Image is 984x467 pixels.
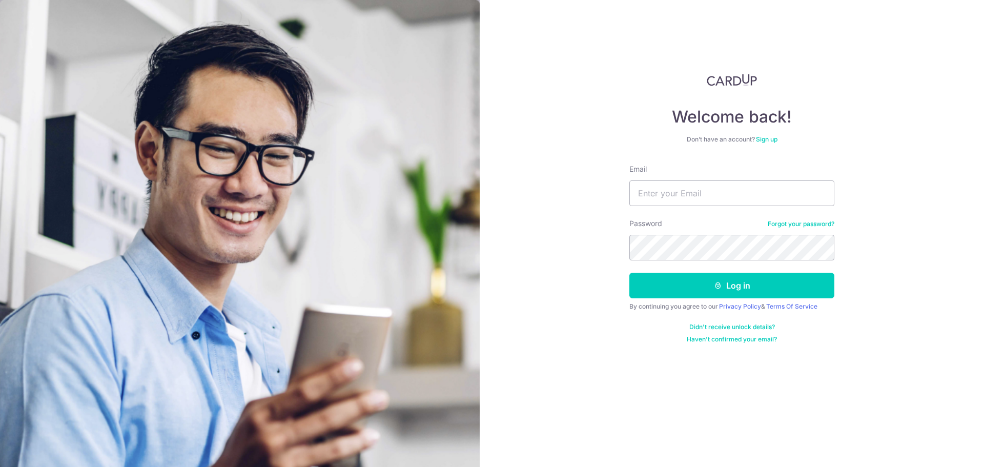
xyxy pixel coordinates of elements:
a: Didn't receive unlock details? [689,323,775,331]
h4: Welcome back! [629,107,834,127]
input: Enter your Email [629,180,834,206]
a: Privacy Policy [719,302,761,310]
a: Sign up [756,135,777,143]
a: Forgot your password? [768,220,834,228]
label: Password [629,218,662,229]
div: Don’t have an account? [629,135,834,144]
button: Log in [629,273,834,298]
a: Terms Of Service [766,302,817,310]
img: CardUp Logo [707,74,757,86]
label: Email [629,164,647,174]
a: Haven't confirmed your email? [687,335,777,343]
div: By continuing you agree to our & [629,302,834,311]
